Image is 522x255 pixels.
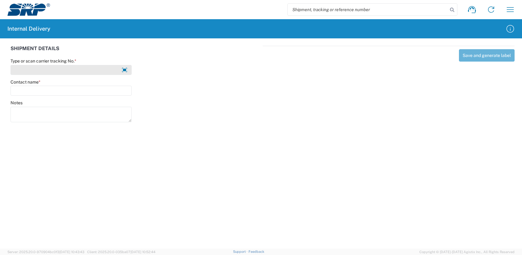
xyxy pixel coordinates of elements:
[419,249,515,255] span: Copyright © [DATE]-[DATE] Agistix Inc., All Rights Reserved
[11,46,260,58] div: SHIPMENT DETAILS
[87,250,155,254] span: Client: 2025.20.0-035ba07
[233,250,248,253] a: Support
[11,58,76,64] label: Type or scan carrier tracking No.
[11,79,40,85] label: Contact name
[59,250,84,254] span: [DATE] 10:43:43
[11,100,23,106] label: Notes
[130,250,155,254] span: [DATE] 10:52:44
[7,3,50,16] img: srp
[7,25,50,32] h2: Internal Delivery
[288,4,448,15] input: Shipment, tracking or reference number
[248,250,264,253] a: Feedback
[7,250,84,254] span: Server: 2025.20.0-970904bc0f3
